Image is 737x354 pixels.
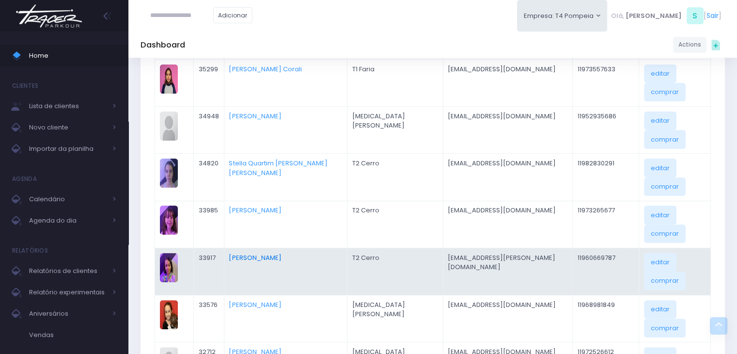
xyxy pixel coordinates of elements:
[644,253,676,272] a: editar
[572,295,639,342] td: 11968981849
[687,7,704,24] span: S
[347,201,443,248] td: T2 Cerro
[644,112,676,130] a: editar
[644,319,686,337] a: comprar
[572,201,639,248] td: 11973265677
[347,248,443,295] td: T2 Cerro
[644,206,676,224] a: editar
[229,206,281,215] a: [PERSON_NAME]
[443,201,572,248] td: [EMAIL_ADDRESS][DOMAIN_NAME]
[194,107,224,154] td: 34948
[29,100,107,113] span: Lista de clientes
[194,59,224,106] td: 35299
[443,154,572,201] td: [EMAIL_ADDRESS][DOMAIN_NAME]
[29,286,107,299] span: Relatório experimentais
[572,248,639,295] td: 11960669787
[194,295,224,342] td: 33576
[644,272,686,290] a: comprar
[194,201,224,248] td: 33985
[141,40,185,50] h5: Dashboard
[443,59,572,106] td: [EMAIL_ADDRESS][DOMAIN_NAME]
[607,5,725,27] div: [ ]
[443,295,572,342] td: [EMAIL_ADDRESS][DOMAIN_NAME]
[347,107,443,154] td: [MEDICAL_DATA] [PERSON_NAME]
[347,59,443,106] td: T1 Faria
[29,265,107,277] span: Relatórios de clientes
[29,121,107,134] span: Novo cliente
[213,7,253,23] a: Adicionar
[12,241,48,260] h4: Relatórios
[572,154,639,201] td: 11982830291
[644,177,686,196] a: comprar
[229,300,281,309] a: [PERSON_NAME]
[29,193,107,206] span: Calendário
[644,83,686,101] a: comprar
[12,169,37,189] h4: Agenda
[626,11,682,21] span: [PERSON_NAME]
[194,248,224,295] td: 33917
[572,107,639,154] td: 11952935686
[347,154,443,201] td: T2 Cerro
[29,214,107,227] span: Agenda do dia
[443,248,572,295] td: [EMAIL_ADDRESS][PERSON_NAME][DOMAIN_NAME]
[443,107,572,154] td: [EMAIL_ADDRESS][DOMAIN_NAME]
[347,295,443,342] td: [MEDICAL_DATA] [PERSON_NAME]
[29,307,107,320] span: Aniversários
[12,76,38,96] h4: Clientes
[572,59,639,106] td: 11973557633
[644,159,676,177] a: editar
[673,37,706,53] a: Actions
[194,154,224,201] td: 34820
[29,329,116,341] span: Vendas
[706,11,719,21] a: Sair
[229,253,281,262] a: [PERSON_NAME]
[229,112,281,121] a: [PERSON_NAME]
[611,11,624,21] span: Olá,
[644,225,686,243] a: comprar
[644,300,676,319] a: editar
[644,130,686,148] a: comprar
[644,64,676,83] a: editar
[29,143,107,155] span: Importar da planilha
[229,159,327,177] a: Stella Quartim [PERSON_NAME] [PERSON_NAME]
[29,49,116,62] span: Home
[229,64,301,74] a: [PERSON_NAME] Corali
